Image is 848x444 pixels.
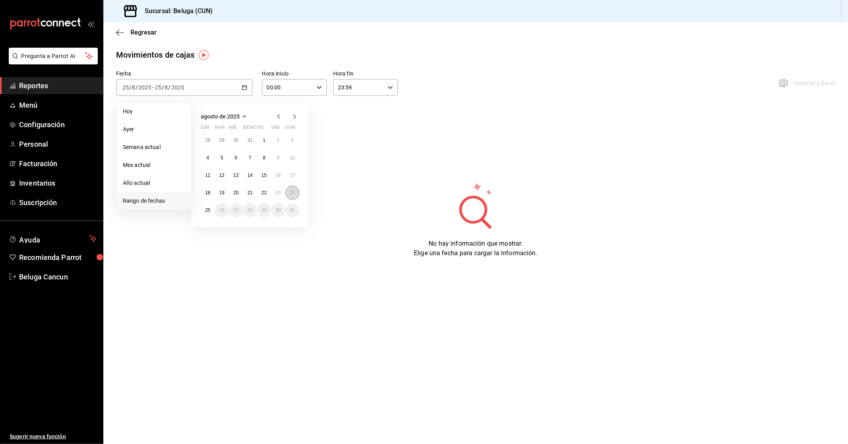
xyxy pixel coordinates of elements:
[271,125,279,133] abbr: sábado
[243,168,257,182] button: 14 de agosto de 2025
[247,138,252,143] abbr: 31 de julio de 2025
[249,155,252,161] abbr: 7 de agosto de 2025
[247,173,252,178] abbr: 14 de agosto de 2025
[277,138,279,143] abbr: 2 de agosto de 2025
[205,138,210,143] abbr: 28 de julio de 2025
[129,84,132,91] span: /
[132,84,136,91] input: --
[123,161,184,169] span: Mes actual
[165,84,169,91] input: --
[19,158,97,169] span: Facturación
[19,271,97,282] span: Beluga Cancun
[257,168,271,182] button: 15 de agosto de 2025
[271,151,285,165] button: 9 de agosto de 2025
[123,125,184,134] span: Ayer
[19,234,86,243] span: Ayuda
[271,203,285,217] button: 30 de agosto de 2025
[123,179,184,187] span: Año actual
[229,203,243,217] button: 27 de agosto de 2025
[276,173,281,178] abbr: 16 de agosto de 2025
[257,151,271,165] button: 8 de agosto de 2025
[21,52,85,60] span: Pregunta a Parrot AI
[271,186,285,200] button: 23 de agosto de 2025
[123,143,184,151] span: Semana actual
[285,203,299,217] button: 31 de agosto de 2025
[138,84,151,91] input: ----
[201,186,215,200] button: 18 de agosto de 2025
[243,151,257,165] button: 7 de agosto de 2025
[247,207,252,213] abbr: 28 de agosto de 2025
[19,119,97,130] span: Configuración
[6,58,98,66] a: Pregunta a Parrot AI
[233,190,239,196] abbr: 20 de agosto de 2025
[152,84,154,91] span: -
[215,133,229,147] button: 29 de julio de 2025
[199,50,209,60] img: Tooltip marker
[263,155,266,161] abbr: 8 de agosto de 2025
[243,186,257,200] button: 21 de agosto de 2025
[201,113,240,120] span: agosto de 2025
[219,190,224,196] abbr: 19 de agosto de 2025
[215,151,229,165] button: 5 de agosto de 2025
[130,29,157,36] span: Regresar
[291,138,294,143] abbr: 3 de agosto de 2025
[229,168,243,182] button: 13 de agosto de 2025
[229,151,243,165] button: 6 de agosto de 2025
[257,125,264,133] abbr: viernes
[19,100,97,111] span: Menú
[19,252,97,263] span: Recomienda Parrot
[201,125,209,133] abbr: lunes
[19,80,97,91] span: Reportes
[201,151,215,165] button: 4 de agosto de 2025
[116,49,195,61] div: Movimientos de cajas
[233,138,239,143] abbr: 30 de julio de 2025
[229,186,243,200] button: 20 de agosto de 2025
[9,48,98,64] button: Pregunta a Parrot AI
[219,207,224,213] abbr: 26 de agosto de 2025
[243,125,290,133] abbr: jueves
[87,21,94,27] button: open_drawer_menu
[201,168,215,182] button: 11 de agosto de 2025
[290,173,295,178] abbr: 17 de agosto de 2025
[257,203,271,217] button: 29 de agosto de 2025
[276,190,281,196] abbr: 23 de agosto de 2025
[219,138,224,143] abbr: 29 de julio de 2025
[201,112,249,121] button: agosto de 2025
[136,84,138,91] span: /
[233,173,239,178] abbr: 13 de agosto de 2025
[333,71,398,77] label: Hora fin
[201,133,215,147] button: 28 de julio de 2025
[206,155,209,161] abbr: 4 de agosto de 2025
[271,133,285,147] button: 2 de agosto de 2025
[215,168,229,182] button: 12 de agosto de 2025
[257,186,271,200] button: 22 de agosto de 2025
[116,29,157,36] button: Regresar
[257,133,271,147] button: 1 de agosto de 2025
[263,138,266,143] abbr: 1 de agosto de 2025
[243,133,257,147] button: 31 de julio de 2025
[162,84,164,91] span: /
[205,207,210,213] abbr: 25 de agosto de 2025
[19,178,97,188] span: Inventarios
[285,151,299,165] button: 10 de agosto de 2025
[215,125,224,133] abbr: martes
[414,240,538,257] span: No hay información que mostrar. Elige una fecha para cargar la información.
[290,207,295,213] abbr: 31 de agosto de 2025
[229,133,243,147] button: 30 de julio de 2025
[169,84,171,91] span: /
[262,71,327,77] label: Hora inicio
[229,125,237,133] abbr: miércoles
[262,207,267,213] abbr: 29 de agosto de 2025
[116,71,252,77] label: Fecha
[201,203,215,217] button: 25 de agosto de 2025
[215,186,229,200] button: 19 de agosto de 2025
[19,139,97,149] span: Personal
[10,432,97,441] span: Sugerir nueva función
[122,84,129,91] input: --
[285,186,299,200] button: 24 de agosto de 2025
[219,173,224,178] abbr: 12 de agosto de 2025
[262,190,267,196] abbr: 22 de agosto de 2025
[205,173,210,178] abbr: 11 de agosto de 2025
[138,6,213,16] h3: Sucursal: Beluga (CUN)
